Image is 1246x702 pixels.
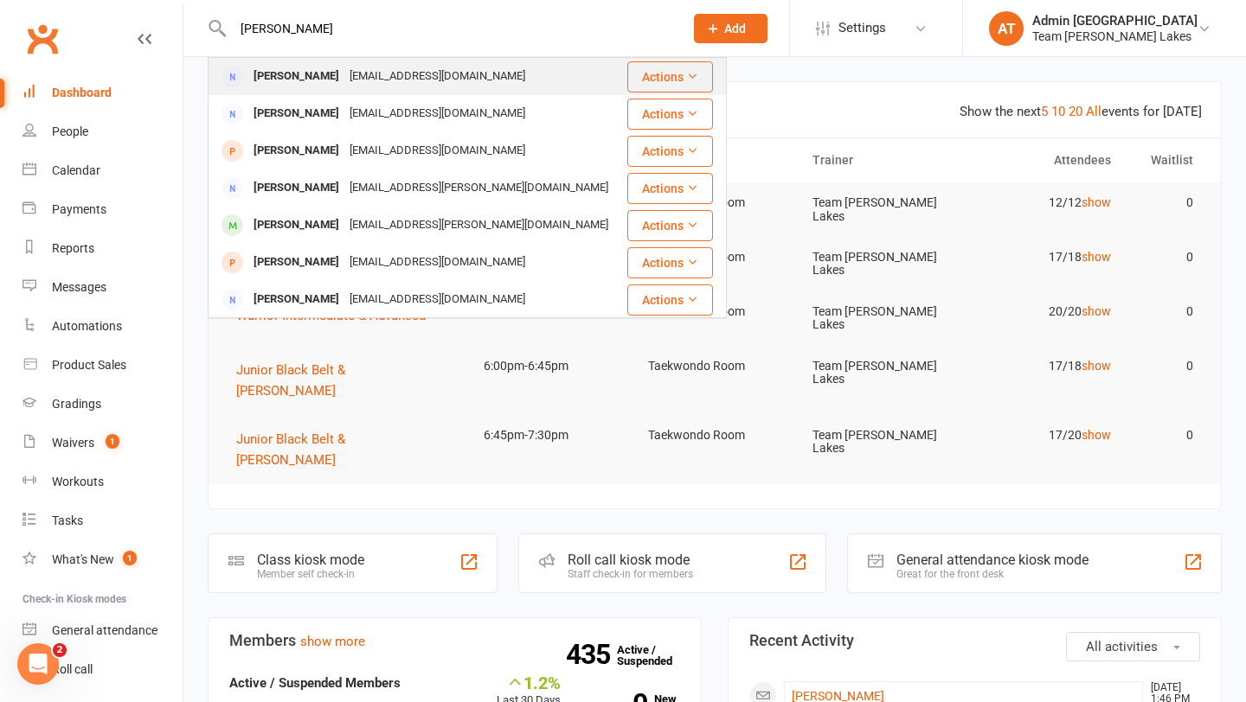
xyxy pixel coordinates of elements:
[248,138,344,163] div: [PERSON_NAME]
[22,151,183,190] a: Calendar
[300,634,365,649] a: show more
[694,14,768,43] button: Add
[248,64,344,89] div: [PERSON_NAME]
[896,552,1089,568] div: General attendance kiosk mode
[1066,632,1200,661] button: All activities
[52,124,88,138] div: People
[497,673,561,692] div: 1.2%
[22,463,183,501] a: Workouts
[961,237,1126,278] td: 17/18
[1086,639,1158,654] span: All activities
[248,101,344,126] div: [PERSON_NAME]
[22,112,183,151] a: People
[1127,182,1209,223] td: 0
[961,291,1126,332] td: 20/20
[749,632,1200,649] h3: Recent Activity
[22,540,183,579] a: What's New1
[257,568,364,580] div: Member self check-in
[52,280,106,294] div: Messages
[248,287,344,312] div: [PERSON_NAME]
[1032,13,1198,29] div: Admin [GEOGRAPHIC_DATA]
[1069,104,1082,119] a: 20
[52,202,106,216] div: Payments
[236,362,345,399] span: Junior Black Belt & [PERSON_NAME]
[22,424,183,463] a: Waivers 1
[22,307,183,346] a: Automations
[1041,104,1048,119] a: 5
[617,631,693,680] a: 435Active / Suspended
[1082,195,1111,209] a: show
[1082,428,1111,442] a: show
[568,568,693,580] div: Staff check-in for members
[248,175,344,201] div: [PERSON_NAME]
[797,138,961,182] th: Trainer
[797,291,961,346] td: Team [PERSON_NAME] Lakes
[797,182,961,237] td: Team [PERSON_NAME] Lakes
[21,17,64,61] a: Clubworx
[22,650,183,689] a: Roll call
[52,86,112,99] div: Dashboard
[1086,104,1101,119] a: All
[52,552,114,566] div: What's New
[627,173,713,204] button: Actions
[17,643,59,685] iframe: Intercom live chat
[1127,291,1209,332] td: 0
[344,175,613,201] div: [EMAIL_ADDRESS][PERSON_NAME][DOMAIN_NAME]
[1051,104,1065,119] a: 10
[344,138,530,163] div: [EMAIL_ADDRESS][DOMAIN_NAME]
[627,136,713,167] button: Actions
[52,475,104,488] div: Workouts
[838,9,886,48] span: Settings
[22,268,183,307] a: Messages
[52,358,126,372] div: Product Sales
[106,434,119,449] span: 1
[52,241,94,255] div: Reports
[1127,138,1209,182] th: Waitlist
[1127,415,1209,456] td: 0
[627,284,713,316] button: Actions
[797,346,961,400] td: Team [PERSON_NAME] Lakes
[896,568,1089,580] div: Great for the front desk
[1127,237,1209,278] td: 0
[123,551,137,565] span: 1
[248,250,344,275] div: [PERSON_NAME]
[229,632,680,649] h3: Members
[236,429,453,470] button: Junior Black Belt & [PERSON_NAME]
[53,643,67,657] span: 2
[627,210,713,241] button: Actions
[52,662,93,676] div: Roll call
[961,346,1126,386] td: 17/18
[344,287,530,312] div: [EMAIL_ADDRESS][DOMAIN_NAME]
[52,163,100,177] div: Calendar
[1082,359,1111,373] a: show
[627,247,713,278] button: Actions
[724,22,746,35] span: Add
[468,346,633,386] td: 6:00pm-6:45pm
[22,73,183,112] a: Dashboard
[236,308,426,323] span: Warrior Intermediate & Advanced
[989,11,1024,46] div: AT
[22,190,183,229] a: Payments
[797,415,961,469] td: Team [PERSON_NAME] Lakes
[568,552,693,568] div: Roll call kiosk mode
[1082,304,1111,318] a: show
[257,552,364,568] div: Class kiosk mode
[566,641,617,667] strong: 435
[797,237,961,291] td: Team [PERSON_NAME] Lakes
[633,346,797,386] td: Taekwondo Room
[1127,346,1209,386] td: 0
[52,623,157,637] div: General attendance
[344,101,530,126] div: [EMAIL_ADDRESS][DOMAIN_NAME]
[468,415,633,456] td: 6:45pm-7:30pm
[228,16,671,41] input: Search...
[236,431,345,468] span: Junior Black Belt & [PERSON_NAME]
[22,501,183,540] a: Tasks
[52,514,83,527] div: Tasks
[22,346,183,385] a: Product Sales
[961,415,1126,456] td: 17/20
[344,64,530,89] div: [EMAIL_ADDRESS][DOMAIN_NAME]
[229,675,401,691] strong: Active / Suspended Members
[22,611,183,650] a: General attendance kiosk mode
[52,319,122,333] div: Automations
[627,99,713,130] button: Actions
